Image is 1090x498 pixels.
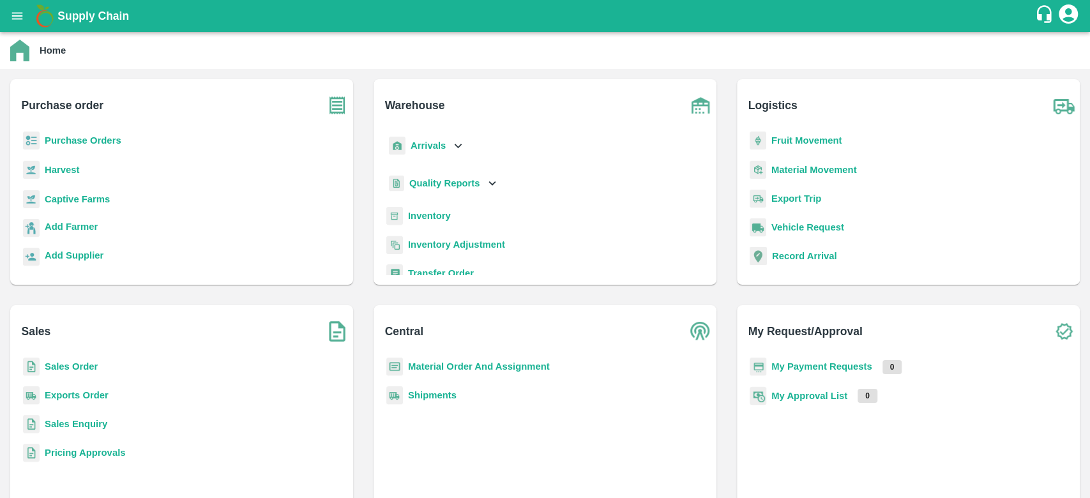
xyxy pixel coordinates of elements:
[771,165,857,175] a: Material Movement
[23,160,40,179] img: harvest
[771,361,872,372] a: My Payment Requests
[45,250,103,260] b: Add Supplier
[22,96,103,114] b: Purchase order
[386,170,499,197] div: Quality Reports
[408,239,505,250] a: Inventory Adjustment
[45,135,121,146] a: Purchase Orders
[858,389,877,403] p: 0
[10,40,29,61] img: home
[748,96,798,114] b: Logistics
[32,3,57,29] img: logo
[408,361,550,372] a: Material Order And Assignment
[3,1,32,31] button: open drawer
[386,358,403,376] img: centralMaterial
[1034,4,1057,27] div: customer-support
[23,190,40,209] img: harvest
[389,176,404,192] img: qualityReport
[23,132,40,150] img: reciept
[409,178,480,188] b: Quality Reports
[386,386,403,405] img: shipments
[23,386,40,405] img: shipments
[1048,89,1080,121] img: truck
[45,165,79,175] a: Harvest
[1048,315,1080,347] img: check
[771,193,821,204] a: Export Trip
[411,140,446,151] b: Arrivals
[771,222,844,232] a: Vehicle Request
[408,390,457,400] a: Shipments
[389,137,405,155] img: whArrival
[750,358,766,376] img: payment
[771,135,842,146] a: Fruit Movement
[386,264,403,283] img: whTransfer
[45,419,107,429] a: Sales Enquiry
[40,45,66,56] b: Home
[386,207,403,225] img: whInventory
[45,222,98,232] b: Add Farmer
[45,194,110,204] a: Captive Farms
[45,361,98,372] a: Sales Order
[771,391,847,401] a: My Approval List
[408,211,451,221] a: Inventory
[45,248,103,266] a: Add Supplier
[882,360,902,374] p: 0
[57,7,1034,25] a: Supply Chain
[45,448,125,458] a: Pricing Approvals
[750,132,766,150] img: fruit
[386,132,466,160] div: Arrivals
[772,251,837,261] a: Record Arrival
[321,315,353,347] img: soSales
[750,218,766,237] img: vehicle
[750,160,766,179] img: material
[386,236,403,254] img: inventory
[321,89,353,121] img: purchase
[23,415,40,434] img: sales
[385,322,423,340] b: Central
[23,358,40,376] img: sales
[685,89,716,121] img: warehouse
[385,96,445,114] b: Warehouse
[408,268,474,278] a: Transfer Order
[748,322,863,340] b: My Request/Approval
[45,390,109,400] a: Exports Order
[23,248,40,266] img: supplier
[23,219,40,238] img: farmer
[750,247,767,265] img: recordArrival
[1057,3,1080,29] div: account of current user
[750,386,766,405] img: approval
[23,444,40,462] img: sales
[22,322,51,340] b: Sales
[57,10,129,22] b: Supply Chain
[750,190,766,208] img: delivery
[45,220,98,237] a: Add Farmer
[685,315,716,347] img: central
